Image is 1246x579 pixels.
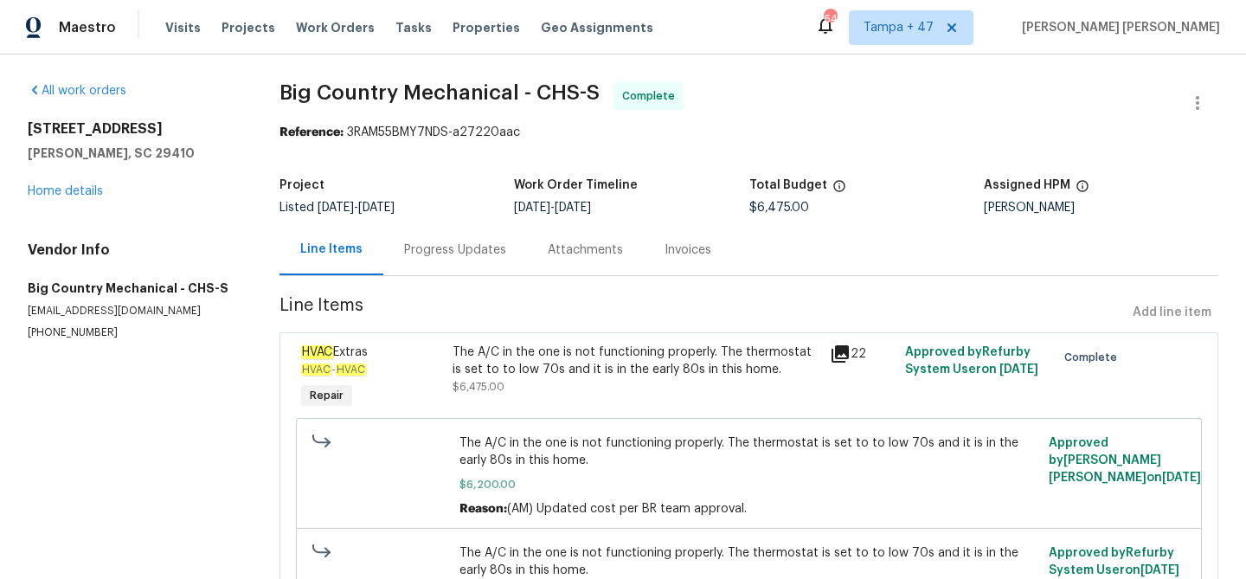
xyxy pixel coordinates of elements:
span: - [318,202,395,214]
h5: Work Order Timeline [514,179,638,191]
span: $6,200.00 [459,476,1038,493]
span: $6,475.00 [453,382,504,392]
span: [DATE] [999,363,1038,376]
span: [DATE] [555,202,591,214]
p: [EMAIL_ADDRESS][DOMAIN_NAME] [28,304,238,318]
span: - [514,202,591,214]
p: [PHONE_NUMBER] [28,325,238,340]
h2: [STREET_ADDRESS] [28,120,238,138]
h5: Assigned HPM [984,179,1070,191]
em: HVAC [301,363,331,376]
span: [DATE] [318,202,354,214]
span: [DATE] [1140,564,1179,576]
em: HVAC [336,363,366,376]
div: 22 [830,344,895,364]
span: Tampa + 47 [864,19,934,36]
span: Repair [303,387,350,404]
a: All work orders [28,85,126,97]
div: Invoices [665,241,711,259]
span: Line Items [279,297,1126,329]
h5: Big Country Mechanical - CHS-S [28,280,238,297]
span: Maestro [59,19,116,36]
span: (AM) Updated cost per BR team approval. [507,503,747,515]
span: Listed [279,202,395,214]
span: Geo Assignments [541,19,653,36]
span: Approved by Refurby System User on [905,346,1038,376]
span: - [301,364,366,375]
span: Visits [165,19,201,36]
span: [DATE] [358,202,395,214]
span: Work Orders [296,19,375,36]
span: The hpm assigned to this work order. [1076,179,1089,202]
span: Complete [622,87,682,105]
span: Approved by [PERSON_NAME] [PERSON_NAME] on [1049,437,1201,484]
span: The A/C in the one is not functioning properly. The thermostat is set to to low 70s and it is in ... [459,434,1038,469]
span: Tasks [395,22,432,34]
span: [PERSON_NAME] [PERSON_NAME] [1015,19,1220,36]
b: Reference: [279,126,344,138]
span: Big Country Mechanical - CHS-S [279,82,600,103]
span: Extras [301,345,368,359]
span: The A/C in the one is not functioning properly. The thermostat is set to to low 70s and it is in ... [459,544,1038,579]
span: Properties [453,19,520,36]
span: Reason: [459,503,507,515]
div: Progress Updates [404,241,506,259]
h5: Project [279,179,324,191]
span: Complete [1064,349,1124,366]
div: Attachments [548,241,623,259]
h5: [PERSON_NAME], SC 29410 [28,145,238,162]
div: 646 [824,10,836,28]
span: $6,475.00 [749,202,809,214]
div: The A/C in the one is not functioning properly. The thermostat is set to to low 70s and it is in ... [453,344,819,378]
a: Home details [28,185,103,197]
div: 3RAM55BMY7NDS-a27220aac [279,124,1218,141]
span: [DATE] [1162,472,1201,484]
span: Approved by Refurby System User on [1049,547,1179,576]
div: [PERSON_NAME] [984,202,1218,214]
span: [DATE] [514,202,550,214]
h5: Total Budget [749,179,827,191]
h4: Vendor Info [28,241,238,259]
em: HVAC [301,345,333,359]
div: Line Items [300,241,363,258]
span: Projects [222,19,275,36]
span: The total cost of line items that have been proposed by Opendoor. This sum includes line items th... [832,179,846,202]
